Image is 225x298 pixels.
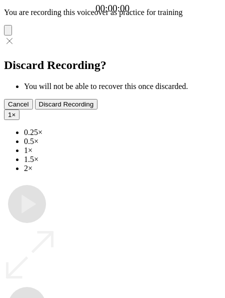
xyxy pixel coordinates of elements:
li: 1.5× [24,155,221,164]
li: 0.25× [24,128,221,137]
span: 1 [8,111,11,118]
h2: Discard Recording? [4,58,221,72]
li: 0.5× [24,137,221,146]
button: Cancel [4,99,33,109]
button: Discard Recording [35,99,98,109]
li: 1× [24,146,221,155]
li: You will not be able to recover this once discarded. [24,82,221,91]
li: 2× [24,164,221,173]
p: You are recording this voiceover as practice for training [4,8,221,17]
a: 00:00:00 [95,3,129,14]
button: 1× [4,109,19,120]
